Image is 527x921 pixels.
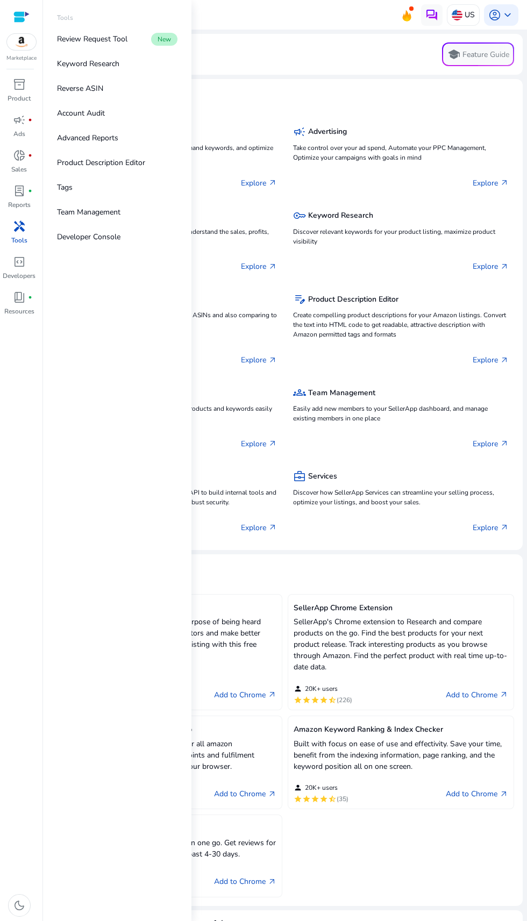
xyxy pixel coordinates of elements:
[8,94,31,103] p: Product
[311,795,319,803] mat-icon: star
[294,684,302,693] mat-icon: person
[293,386,306,399] span: groups
[57,231,120,242] p: Developer Console
[473,354,509,366] p: Explore
[308,295,398,304] h5: Product Description Editor
[311,696,319,704] mat-icon: star
[308,389,375,398] h5: Team Management
[293,488,509,507] p: Discover how SellerApp Services can streamline your selling process, optimize your listings, and ...
[268,262,277,271] span: arrow_outward
[28,153,32,158] span: fiber_manual_record
[473,177,509,189] p: Explore
[500,439,509,448] span: arrow_outward
[28,295,32,299] span: fiber_manual_record
[319,795,328,803] mat-icon: star
[308,472,337,481] h5: Services
[305,783,338,792] span: 20K+ users
[294,696,302,704] mat-icon: star
[268,690,276,699] span: arrow_outward
[293,143,509,162] p: Take control over your ad spend, Automate your PPC Management, Optimize your campaigns with goals...
[446,787,508,800] a: Add to Chromearrow_outward
[319,696,328,704] mat-icon: star
[500,790,508,798] span: arrow_outward
[446,688,508,701] a: Add to Chromearrow_outward
[151,33,177,46] span: New
[294,725,508,734] h5: Amazon Keyword Ranking & Index Checker
[241,354,277,366] p: Explore
[328,795,337,803] mat-icon: star_half
[268,179,277,187] span: arrow_outward
[452,10,462,20] img: us.svg
[57,108,105,119] p: Account Audit
[500,690,508,699] span: arrow_outward
[293,227,509,246] p: Discover relevant keywords for your product listing, maximize product visibility
[268,790,276,798] span: arrow_outward
[308,211,373,220] h5: Keyword Research
[268,439,277,448] span: arrow_outward
[294,738,508,772] p: Built with focus on ease of use and effectivity. Save your time, benefit from the indexing inform...
[293,293,306,306] span: edit_note
[57,157,145,168] p: Product Description Editor
[7,34,36,50] img: amazon.svg
[293,125,306,138] span: campaign
[337,795,348,803] span: (35)
[241,438,277,449] p: Explore
[13,184,26,197] span: lab_profile
[13,129,25,139] p: Ads
[465,5,475,24] p: US
[447,48,460,61] span: school
[13,78,26,91] span: inventory_2
[241,522,277,533] p: Explore
[268,523,277,532] span: arrow_outward
[28,189,32,193] span: fiber_manual_record
[337,696,352,704] span: (226)
[302,795,311,803] mat-icon: star
[4,306,34,316] p: Resources
[473,522,509,533] p: Explore
[328,696,337,704] mat-icon: star_half
[488,9,501,22] span: account_circle
[294,604,508,613] h5: SellerApp Chrome Extension
[241,261,277,272] p: Explore
[28,118,32,122] span: fiber_manual_record
[13,291,26,304] span: book_4
[214,688,276,701] a: Add to Chromearrow_outward
[57,33,127,45] p: Review Request Tool
[293,310,509,339] p: Create compelling product descriptions for your Amazon listings. Convert the text into HTML code ...
[305,684,338,693] span: 20K+ users
[57,58,119,69] p: Keyword Research
[500,523,509,532] span: arrow_outward
[13,255,26,268] span: code_blocks
[500,262,509,271] span: arrow_outward
[57,132,118,144] p: Advanced Reports
[57,206,120,218] p: Team Management
[13,899,26,912] span: dark_mode
[294,616,508,673] p: SellerApp's Chrome extension to Research and compare products on the go. Find the best products f...
[293,404,509,423] p: Easily add new members to your SellerApp dashboard, and manage existing members in one place
[268,877,276,886] span: arrow_outward
[501,9,514,22] span: keyboard_arrow_down
[442,42,514,66] button: schoolFeature Guide
[241,177,277,189] p: Explore
[294,783,302,792] mat-icon: person
[57,83,103,94] p: Reverse ASIN
[308,127,347,137] h5: Advertising
[500,179,509,187] span: arrow_outward
[473,261,509,272] p: Explore
[268,356,277,365] span: arrow_outward
[8,200,31,210] p: Reports
[13,220,26,233] span: handyman
[302,696,311,704] mat-icon: star
[293,470,306,483] span: business_center
[57,13,73,23] p: Tools
[13,149,26,162] span: donut_small
[293,209,306,222] span: key
[3,271,35,281] p: Developers
[11,235,27,245] p: Tools
[294,795,302,803] mat-icon: star
[462,49,509,60] p: Feature Guide
[500,356,509,365] span: arrow_outward
[473,438,509,449] p: Explore
[11,165,27,174] p: Sales
[214,787,276,800] a: Add to Chromearrow_outward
